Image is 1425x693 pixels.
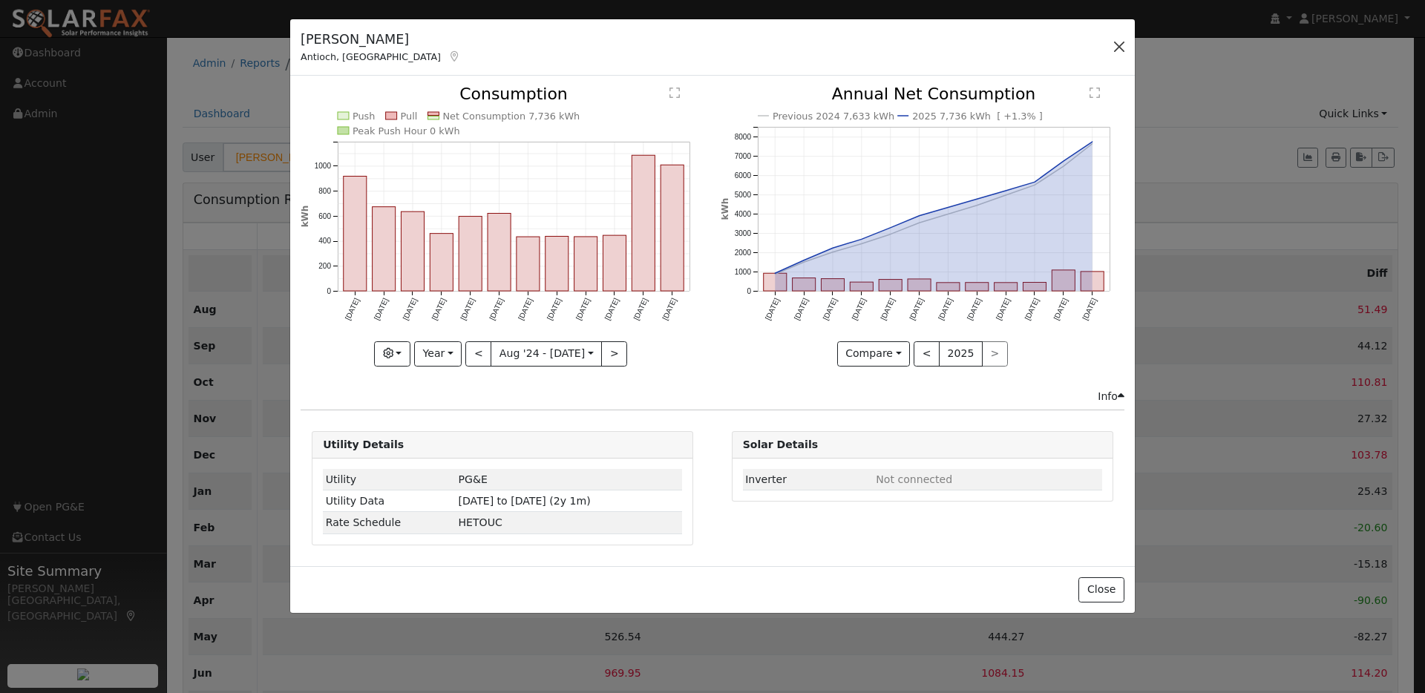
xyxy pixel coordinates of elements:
circle: onclick="" [801,260,807,266]
text: [DATE] [430,297,448,321]
rect: onclick="" [966,283,989,291]
circle: onclick="" [1061,164,1067,170]
text:  [1090,87,1100,99]
text: 2025 7,736 kWh [ +1.3% ] [912,111,1043,122]
rect: onclick="" [574,237,597,291]
text:  [669,87,680,99]
button: > [601,341,627,367]
button: Compare [837,341,911,367]
text: [DATE] [821,297,838,321]
circle: onclick="" [1003,188,1009,194]
rect: onclick="" [937,283,960,291]
text: kWh [720,198,730,220]
circle: onclick="" [801,257,807,263]
rect: onclick="" [763,274,786,292]
rect: onclick="" [546,237,569,292]
text: [DATE] [373,297,390,321]
rect: onclick="" [344,177,367,292]
circle: onclick="" [1090,139,1095,145]
text: [DATE] [603,297,620,321]
strong: Utility Details [323,439,404,450]
rect: onclick="" [373,207,396,291]
div: Info [1098,389,1124,404]
rect: onclick="" [517,237,540,292]
text: [DATE] [937,297,954,321]
text: [DATE] [459,297,476,321]
text: [DATE] [1023,297,1040,321]
text: 0 [327,287,332,295]
rect: onclick="" [908,279,931,291]
circle: onclick="" [887,231,893,237]
text: Annual Net Consumption [831,85,1035,103]
button: Close [1078,577,1124,602]
circle: onclick="" [1061,159,1067,165]
text: 7000 [734,152,751,160]
text: [DATE] [574,297,592,321]
text: [DATE] [995,297,1012,321]
text: Previous 2024 7,633 kWh [773,111,894,122]
td: Rate Schedule [323,512,456,533]
text: [DATE] [488,297,505,321]
text: [DATE] [850,297,867,321]
td: Inverter [743,469,874,490]
rect: onclick="" [1023,283,1046,292]
text: 6000 [734,171,751,180]
circle: onclick="" [1032,180,1038,185]
text: 200 [318,263,331,271]
rect: onclick="" [821,279,844,291]
text: Pull [401,111,418,122]
rect: onclick="" [603,236,626,292]
text: [DATE] [966,297,983,321]
circle: onclick="" [1032,183,1038,188]
span: J [459,516,502,528]
text: [DATE] [764,297,781,321]
button: < [914,341,940,367]
text: kWh [300,206,310,228]
text: 4000 [734,210,751,218]
span: [DATE] to [DATE] (2y 1m) [459,495,591,507]
text: [DATE] [1081,297,1098,321]
rect: onclick="" [402,212,425,292]
button: Aug '24 - [DATE] [491,341,602,367]
text: Push [353,111,376,122]
rect: onclick="" [488,214,511,292]
circle: onclick="" [945,211,951,217]
button: Year [414,341,462,367]
circle: onclick="" [830,246,836,252]
text: 2000 [734,249,751,257]
text: [DATE] [517,297,534,321]
button: < [465,341,491,367]
circle: onclick="" [916,220,922,226]
text: [DATE] [908,297,925,321]
button: 2025 [939,341,983,367]
text: [DATE] [402,297,419,321]
rect: onclick="" [994,283,1017,291]
text: 0 [747,287,751,295]
span: Antioch, [GEOGRAPHIC_DATA] [301,51,441,62]
text: 400 [318,237,331,246]
text: [DATE] [344,297,361,321]
circle: onclick="" [830,249,836,255]
rect: onclick="" [1081,272,1104,291]
text: 1000 [315,162,332,171]
rect: onclick="" [850,283,873,292]
text: Net Consumption 7,736 kWh [443,111,580,122]
rect: onclick="" [1052,270,1075,291]
circle: onclick="" [974,197,980,203]
circle: onclick="" [916,213,922,219]
rect: onclick="" [879,280,902,291]
circle: onclick="" [945,205,951,211]
span: ID: 17161456, authorized: 08/10/25 [459,473,488,485]
text: 600 [318,212,331,220]
text: [DATE] [792,297,809,321]
strong: Solar Details [743,439,818,450]
text: [DATE] [1052,297,1069,321]
text: 1000 [734,268,751,276]
circle: onclick="" [974,203,980,208]
h5: [PERSON_NAME] [301,30,462,49]
text: [DATE] [546,297,563,321]
circle: onclick="" [887,225,893,231]
rect: onclick="" [459,217,482,292]
rect: onclick="" [430,234,453,291]
span: ID: null, authorized: None [876,473,952,485]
